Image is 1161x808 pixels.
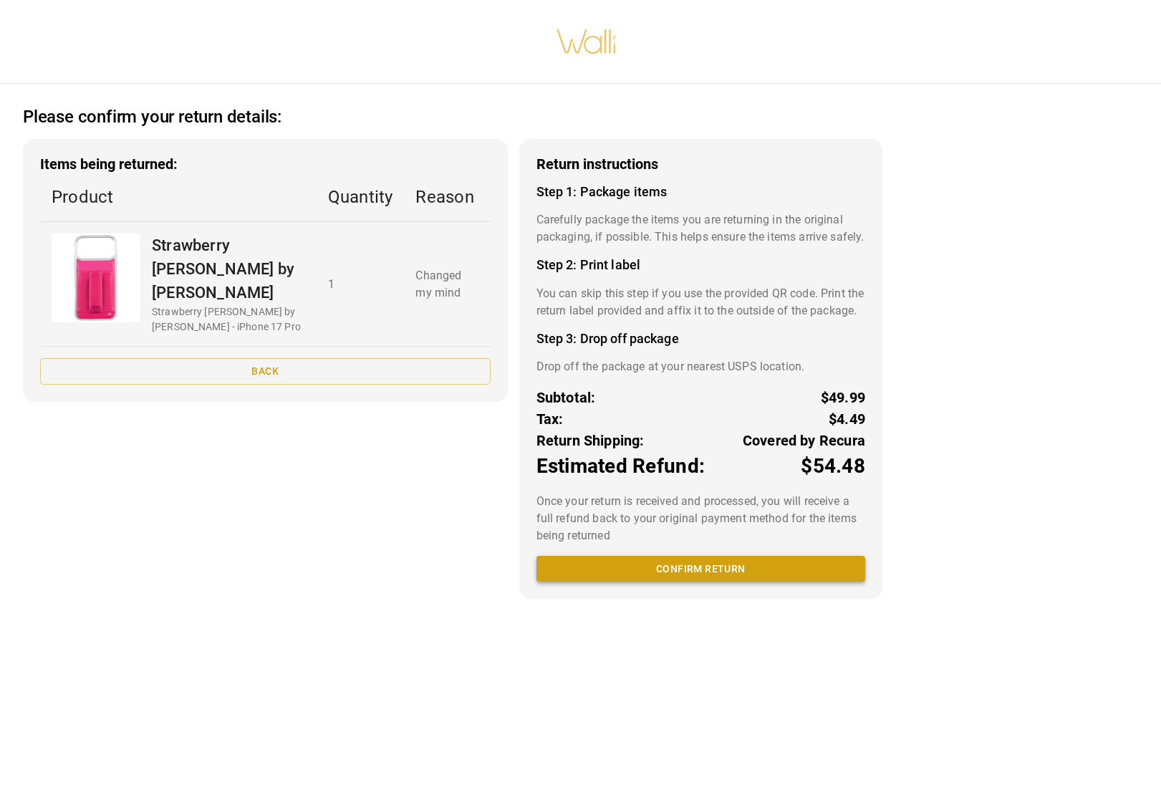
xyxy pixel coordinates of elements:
[801,451,865,481] p: $54.48
[821,387,865,408] p: $49.99
[536,430,645,451] p: Return Shipping:
[829,408,865,430] p: $4.49
[152,234,305,304] p: Strawberry [PERSON_NAME] by [PERSON_NAME]
[40,156,491,173] h3: Items being returned:
[536,408,564,430] p: Tax:
[743,430,865,451] p: Covered by Recura
[536,358,865,375] p: Drop off the package at your nearest USPS location.
[536,285,865,319] p: You can skip this step if you use the provided QR code. Print the return label provided and affix...
[536,387,596,408] p: Subtotal:
[328,276,393,293] p: 1
[23,107,281,128] h2: Please confirm your return details:
[536,156,865,173] h3: Return instructions
[52,184,305,210] p: Product
[536,556,865,582] button: Confirm return
[40,358,491,385] button: Back
[536,257,865,273] h4: Step 2: Print label
[415,267,478,302] p: Changed my mind
[536,493,865,544] p: Once your return is received and processed, you will receive a full refund back to your original ...
[536,184,865,200] h4: Step 1: Package items
[536,211,865,246] p: Carefully package the items you are returning in the original packaging, if possible. This helps ...
[556,11,617,72] img: walli-inc.myshopify.com
[415,184,478,210] p: Reason
[536,451,705,481] p: Estimated Refund:
[536,331,865,347] h4: Step 3: Drop off package
[152,304,305,335] p: Strawberry [PERSON_NAME] by [PERSON_NAME] - iPhone 17 Pro
[328,184,393,210] p: Quantity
